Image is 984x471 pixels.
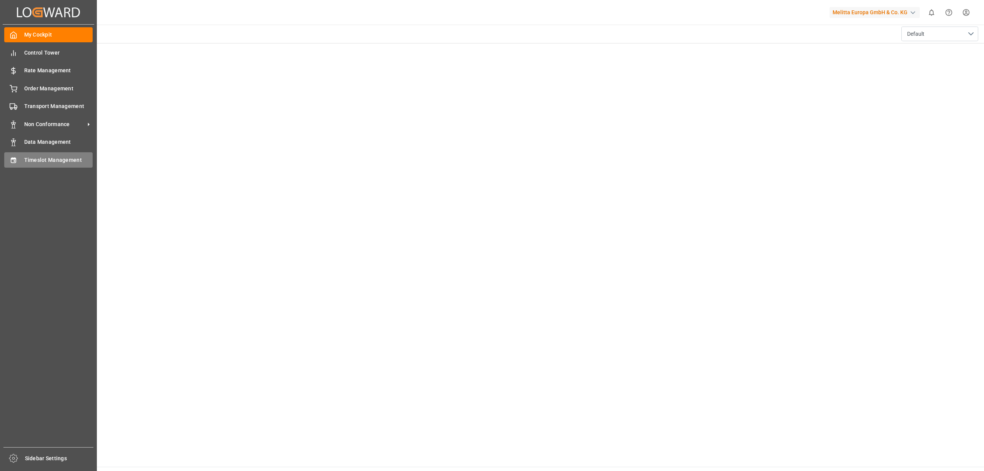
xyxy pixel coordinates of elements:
[24,120,85,128] span: Non Conformance
[907,30,924,38] span: Default
[24,49,93,57] span: Control Tower
[4,135,93,150] a: Data Management
[4,27,93,42] a: My Cockpit
[4,152,93,167] a: Timeslot Management
[24,85,93,93] span: Order Management
[923,4,940,21] button: show 0 new notifications
[24,67,93,75] span: Rate Management
[901,27,978,41] button: open menu
[24,31,93,39] span: My Cockpit
[25,454,94,463] span: Sidebar Settings
[4,81,93,96] a: Order Management
[4,63,93,78] a: Rate Management
[829,5,923,20] button: Melitta Europa GmbH & Co. KG
[829,7,920,18] div: Melitta Europa GmbH & Co. KG
[940,4,957,21] button: Help Center
[24,156,93,164] span: Timeslot Management
[4,99,93,114] a: Transport Management
[24,102,93,110] span: Transport Management
[24,138,93,146] span: Data Management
